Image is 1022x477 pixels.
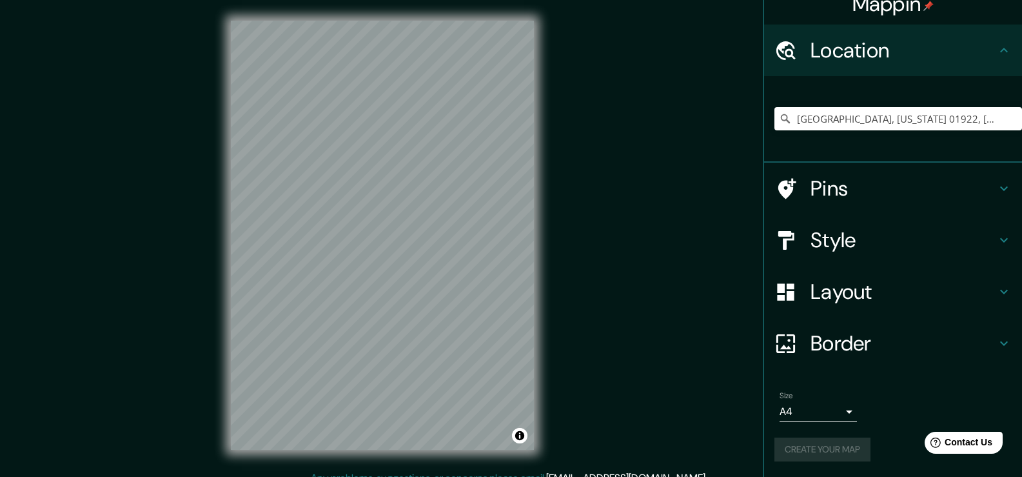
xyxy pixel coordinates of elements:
div: Location [764,25,1022,76]
div: A4 [780,401,857,422]
h4: Style [811,227,996,253]
button: Toggle attribution [512,428,527,443]
iframe: Help widget launcher [907,427,1008,463]
input: Pick your city or area [774,107,1022,130]
div: Pins [764,163,1022,214]
img: pin-icon.png [923,1,934,11]
div: Layout [764,266,1022,318]
canvas: Map [231,21,534,450]
h4: Layout [811,279,996,305]
div: Style [764,214,1022,266]
h4: Pins [811,176,996,201]
h4: Border [811,330,996,356]
label: Size [780,391,793,401]
div: Border [764,318,1022,369]
h4: Location [811,37,996,63]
